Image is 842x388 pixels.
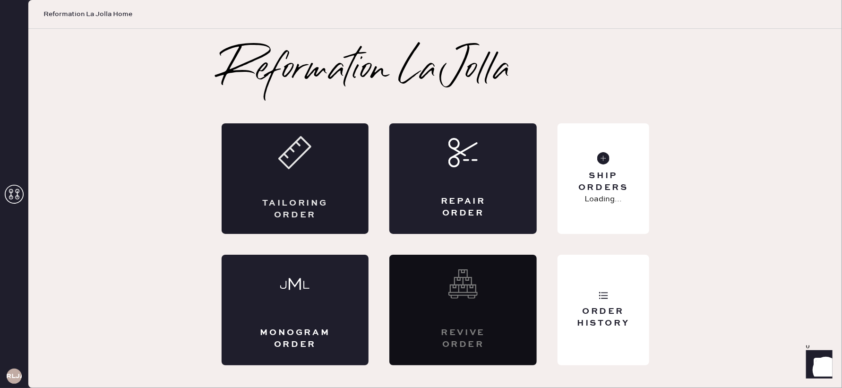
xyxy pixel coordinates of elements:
div: Repair Order [427,196,499,219]
span: Reformation La Jolla Home [43,9,132,19]
div: Ship Orders [565,170,641,194]
div: Tailoring Order [259,198,331,221]
div: Order History [565,306,641,329]
div: Monogram Order [259,327,331,351]
iframe: Front Chat [797,345,838,386]
div: Revive order [427,327,499,351]
p: Loading... [584,194,622,205]
h2: Reformation La Jolla [222,52,511,89]
div: Interested? Contact us at care@hemster.co [389,255,537,365]
h3: RLJA [7,373,22,379]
